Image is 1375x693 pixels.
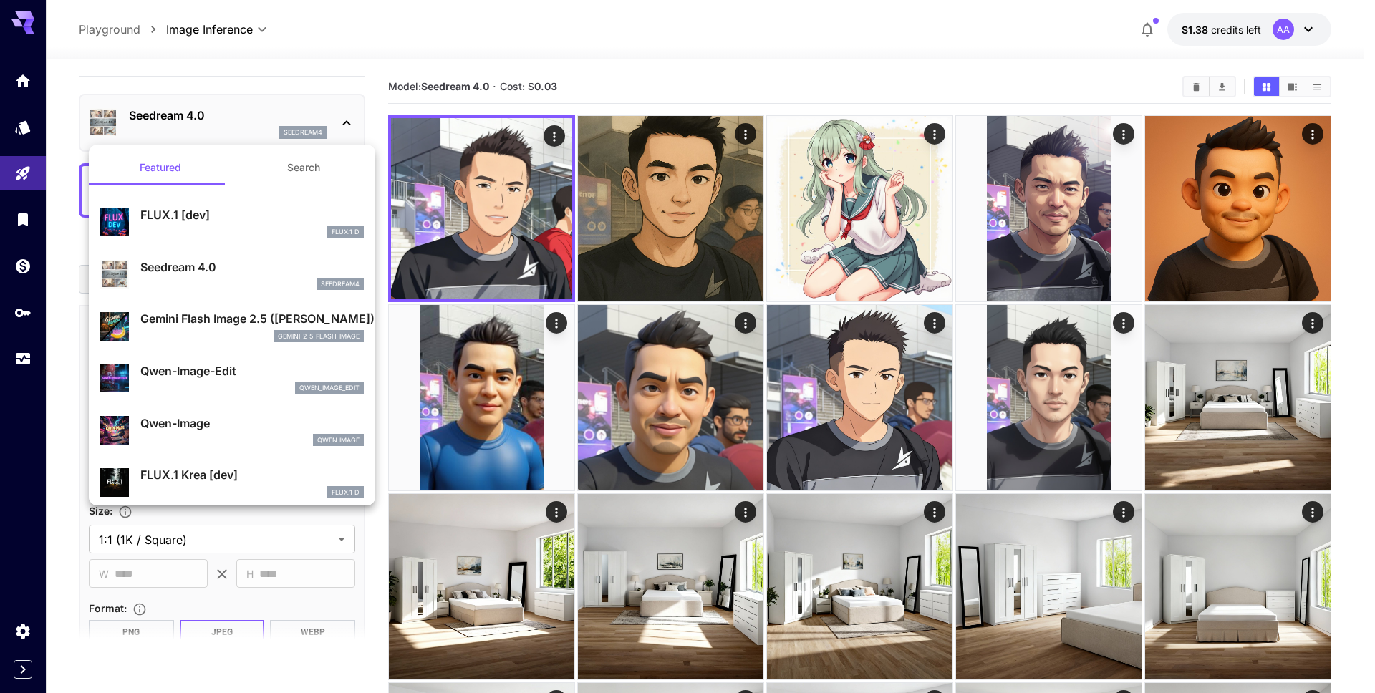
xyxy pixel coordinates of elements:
[140,258,364,276] p: Seedream 4.0
[100,200,364,244] div: FLUX.1 [dev]FLUX.1 D
[89,150,232,185] button: Featured
[140,362,364,379] p: Qwen-Image-Edit
[100,253,364,296] div: Seedream 4.0seedream4
[140,415,364,432] p: Qwen-Image
[232,150,375,185] button: Search
[278,331,360,341] p: gemini_2_5_flash_image
[100,460,364,504] div: FLUX.1 Krea [dev]FLUX.1 D
[100,357,364,400] div: Qwen-Image-Editqwen_image_edit
[140,206,364,223] p: FLUX.1 [dev]
[140,466,364,483] p: FLUX.1 Krea [dev]
[332,227,360,237] p: FLUX.1 D
[317,435,360,445] p: Qwen Image
[332,488,360,498] p: FLUX.1 D
[100,304,364,348] div: Gemini Flash Image 2.5 ([PERSON_NAME])gemini_2_5_flash_image
[100,409,364,452] div: Qwen-ImageQwen Image
[321,279,360,289] p: seedream4
[299,383,360,393] p: qwen_image_edit
[140,310,364,327] p: Gemini Flash Image 2.5 ([PERSON_NAME])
